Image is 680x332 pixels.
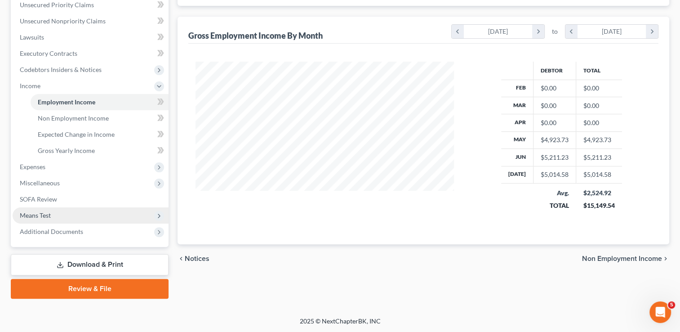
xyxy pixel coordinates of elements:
[576,62,622,80] th: Total
[38,114,109,122] span: Non Employment Income
[452,25,464,38] i: chevron_left
[11,279,169,299] a: Review & File
[20,1,94,9] span: Unsecured Priority Claims
[668,301,675,309] span: 5
[533,62,576,80] th: Debtor
[662,255,669,262] i: chevron_right
[576,114,622,131] td: $0.00
[20,82,40,90] span: Income
[541,135,569,144] div: $4,923.73
[582,255,662,262] span: Non Employment Income
[541,84,569,93] div: $0.00
[541,101,569,110] div: $0.00
[38,130,115,138] span: Expected Change in Income
[541,170,569,179] div: $5,014.58
[501,97,533,114] th: Mar
[20,33,44,41] span: Lawsuits
[649,301,671,323] iframe: Intercom live chat
[576,166,622,183] td: $5,014.58
[501,166,533,183] th: [DATE]
[31,143,169,159] a: Gross Yearly Income
[188,30,323,41] div: Gross Employment Income By Month
[541,188,569,197] div: Avg.
[20,211,51,219] span: Means Test
[13,45,169,62] a: Executory Contracts
[576,131,622,148] td: $4,923.73
[13,191,169,207] a: SOFA Review
[501,80,533,97] th: Feb
[582,255,669,262] button: Non Employment Income chevron_right
[646,25,658,38] i: chevron_right
[20,49,77,57] span: Executory Contracts
[20,179,60,187] span: Miscellaneous
[20,66,102,73] span: Codebtors Insiders & Notices
[11,254,169,275] a: Download & Print
[31,126,169,143] a: Expected Change in Income
[464,25,533,38] div: [DATE]
[532,25,544,38] i: chevron_right
[576,80,622,97] td: $0.00
[13,29,169,45] a: Lawsuits
[178,255,185,262] i: chevron_left
[541,201,569,210] div: TOTAL
[583,188,615,197] div: $2,524.92
[541,118,569,127] div: $0.00
[38,98,95,106] span: Employment Income
[578,25,646,38] div: [DATE]
[565,25,578,38] i: chevron_left
[20,17,106,25] span: Unsecured Nonpriority Claims
[31,110,169,126] a: Non Employment Income
[38,147,95,154] span: Gross Yearly Income
[541,153,569,162] div: $5,211.23
[13,13,169,29] a: Unsecured Nonpriority Claims
[185,255,209,262] span: Notices
[20,163,45,170] span: Expenses
[583,201,615,210] div: $15,149.54
[501,114,533,131] th: Apr
[501,131,533,148] th: May
[20,195,57,203] span: SOFA Review
[501,149,533,166] th: Jun
[178,255,209,262] button: chevron_left Notices
[20,228,83,235] span: Additional Documents
[552,27,558,36] span: to
[576,97,622,114] td: $0.00
[576,149,622,166] td: $5,211.23
[31,94,169,110] a: Employment Income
